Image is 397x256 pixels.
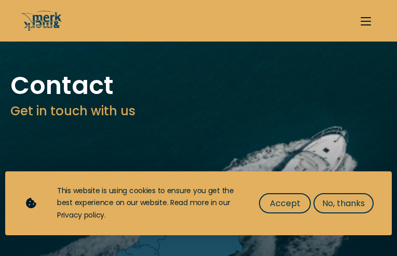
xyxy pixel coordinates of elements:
h1: Contact [10,73,387,99]
button: No, thanks [313,193,374,213]
div: This website is using cookies to ensure you get the best experience on our website. Read more in ... [57,185,238,222]
a: Privacy policy [57,210,104,220]
span: Accept [270,197,300,210]
h3: Get in touch with us [10,102,387,120]
span: No, thanks [322,197,365,210]
button: Accept [259,193,311,213]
